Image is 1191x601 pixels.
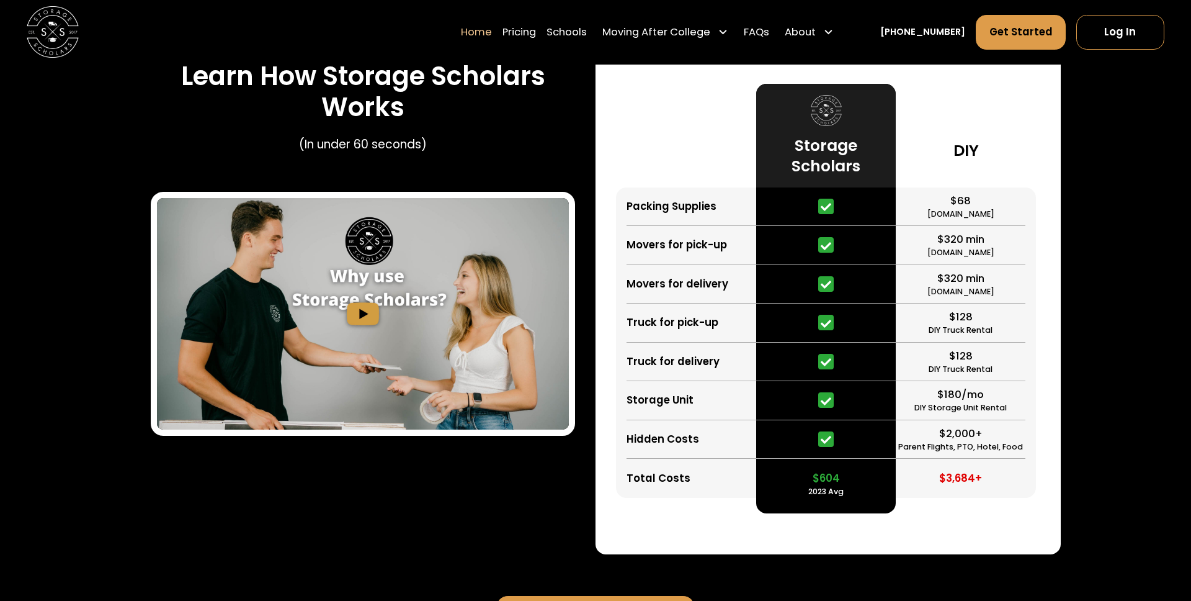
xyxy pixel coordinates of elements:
div: $128 [949,309,973,325]
div: [DOMAIN_NAME] [927,209,994,220]
p: (In under 60 seconds) [299,136,427,153]
img: Storage Scholars main logo [27,6,78,58]
h3: Storage Scholars [766,136,885,176]
div: $320 min [937,271,984,286]
div: About [780,14,839,50]
a: Log In [1076,15,1164,50]
div: $320 min [937,232,984,247]
div: [DOMAIN_NAME] [927,247,994,259]
h3: Learn How Storage Scholars Works [151,61,574,123]
a: Get Started [976,15,1066,50]
div: DIY Storage Unit Rental [914,402,1007,414]
a: [PHONE_NUMBER] [880,25,965,39]
a: open lightbox [157,198,568,430]
div: $2,000+ [939,426,983,441]
div: Truck for delivery [627,354,720,369]
div: $604 [813,471,840,486]
h3: DIY [953,141,979,161]
div: Hidden Costs [627,432,699,447]
div: $180/mo [937,387,984,402]
a: Pricing [502,14,536,50]
div: $68 [950,193,971,209]
div: DIY Truck Rental [929,364,993,376]
div: Parent Flights, PTO, Hotel, Food [898,441,1023,453]
div: Moving After College [597,14,733,50]
img: Storage Scholars - How it Works video. [157,198,568,430]
div: About [785,25,816,40]
div: Storage Unit [627,392,694,408]
a: Schools [546,14,587,50]
div: Movers for pick-up [627,237,727,253]
img: Storage Scholars logo. [811,95,842,126]
div: [DOMAIN_NAME] [927,286,994,298]
div: $128 [949,348,973,364]
div: Truck for pick-up [627,315,718,330]
div: $3,684+ [939,471,982,486]
div: Moving After College [602,25,710,40]
div: Packing Supplies [627,199,716,214]
div: DIY Truck Rental [929,325,993,337]
a: FAQs [744,14,769,50]
div: Total Costs [627,471,690,486]
div: 2023 Avg [808,486,844,498]
a: Home [461,14,492,50]
div: Movers for delivery [627,276,728,292]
